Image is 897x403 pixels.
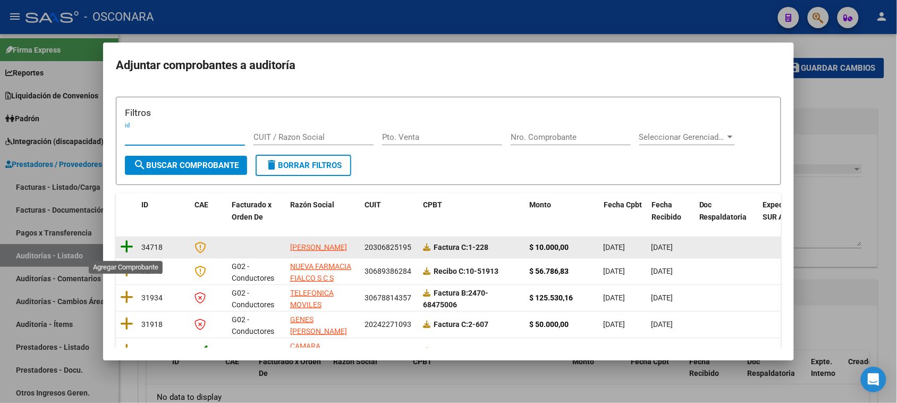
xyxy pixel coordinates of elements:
strong: $ 10.000,00 [529,243,569,251]
datatable-header-cell: Fecha Cpbt [599,194,647,229]
span: [DATE] [604,267,625,275]
span: CPBT [423,200,442,209]
span: Doc Respaldatoria [699,200,747,221]
span: Facturado x Orden De [232,200,272,221]
span: GENES [PERSON_NAME] [290,315,347,336]
span: Factura C: [434,320,468,329]
datatable-header-cell: CAE [190,194,227,229]
span: [DATE] [651,347,673,355]
span: Monto [529,200,551,209]
strong: 10-51913 [434,267,498,275]
datatable-header-cell: ID [137,194,190,229]
button: Buscar Comprobante [125,156,247,175]
span: [DATE] [651,293,673,302]
div: Open Intercom Messenger [861,367,886,392]
datatable-header-cell: Doc Respaldatoria [695,194,759,229]
span: 20242271093 [365,320,411,329]
datatable-header-cell: Razón Social [286,194,360,229]
span: 30678814357 [365,293,411,302]
datatable-header-cell: Expediente SUR Asociado [759,194,817,229]
span: [DATE] [604,243,625,251]
span: G02 - Conductores Navales Central [232,289,274,333]
span: 20306825195 [365,243,411,251]
span: Factura C: [434,243,468,251]
datatable-header-cell: Facturado x Orden De [227,194,286,229]
mat-icon: delete [265,158,278,171]
span: Factura B: [434,289,468,297]
datatable-header-cell: Monto [525,194,599,229]
span: [DATE] [604,293,625,302]
span: [DATE] [604,320,625,329]
span: TELEFONICA MOVILES ARGENTINA SOCIEDAD ANONIMA [290,289,334,346]
strong: 2-607 [434,320,488,329]
span: 34718 [141,243,163,251]
strong: 1-228 [434,243,488,251]
span: NUEVA FARMACIA FIALCO S C S [290,262,351,283]
span: 31918 [141,320,163,329]
span: Recibo C: [434,267,466,275]
span: CAE [194,200,208,209]
span: [DATE] [651,267,673,275]
strong: 2470-68475006 [423,289,488,309]
span: Expediente SUR Asociado [763,200,810,221]
h3: Filtros [125,106,772,120]
span: [DATE] [604,347,625,355]
span: [PERSON_NAME] [290,243,347,251]
span: 30689386284 [365,267,411,275]
strong: $ 258.542,44 [529,347,573,355]
span: [DATE] [651,243,673,251]
span: [DATE] [651,320,673,329]
datatable-header-cell: Fecha Recibido [647,194,695,229]
datatable-header-cell: CPBT [419,194,525,229]
span: Fecha Recibido [651,200,681,221]
span: ID [141,200,148,209]
strong: $ 56.786,83 [529,267,569,275]
span: G02 - Conductores Navales Central [232,262,274,307]
span: CAMARA ARGENTINA DE DESARROLLADORES DE SOFTWARE INDEPENDIENTES [290,342,360,399]
span: 32148 [141,267,163,275]
span: G02 - Conductores Navales Central [232,315,274,360]
span: Borrar Filtros [265,161,342,170]
h2: Adjuntar comprobantes a auditoría [116,55,781,75]
span: Buscar Comprobante [133,161,239,170]
strong: 3-310 [434,347,488,355]
span: CUIT [365,200,381,209]
datatable-header-cell: CUIT [360,194,419,229]
mat-icon: search [133,158,146,171]
button: Borrar Filtros [256,155,351,176]
strong: $ 50.000,00 [529,320,569,329]
span: Razón Social [290,200,334,209]
span: Fecha Cpbt [604,200,642,209]
span: 31934 [141,293,163,302]
span: 29500 [141,347,163,355]
span: Seleccionar Gerenciador [639,132,725,142]
span: Factura C: [434,347,468,355]
span: 30716109972 [365,347,411,355]
strong: $ 125.530,16 [529,293,573,302]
